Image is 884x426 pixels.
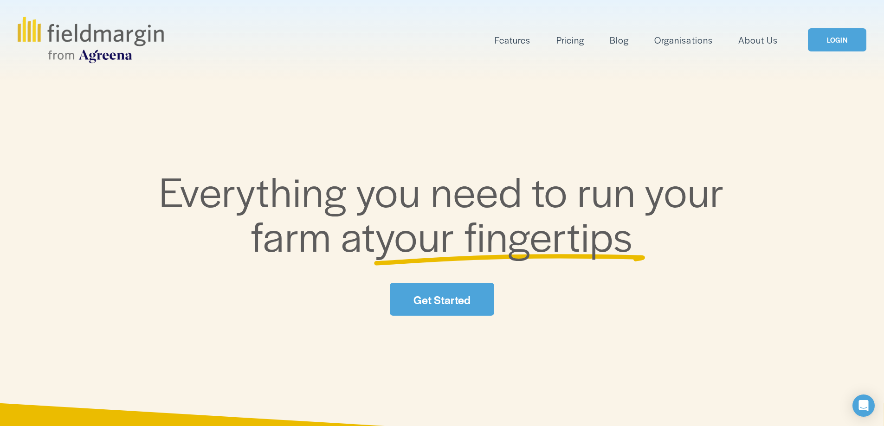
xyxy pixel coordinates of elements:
[808,28,866,52] a: LOGIN
[495,32,530,48] a: folder dropdown
[556,32,584,48] a: Pricing
[610,32,629,48] a: Blog
[852,394,875,417] div: Open Intercom Messenger
[495,33,530,47] span: Features
[375,206,633,264] span: your fingertips
[18,17,163,63] img: fieldmargin.com
[654,32,712,48] a: Organisations
[738,32,778,48] a: About Us
[159,161,734,264] span: Everything you need to run your farm at
[390,283,494,316] a: Get Started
